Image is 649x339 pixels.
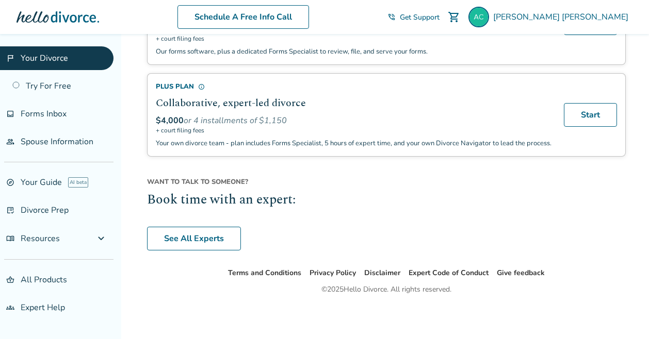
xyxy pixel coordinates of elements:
iframe: Chat Widget [597,290,649,339]
span: people [6,138,14,146]
a: Expert Code of Conduct [409,268,489,278]
span: groups [6,303,14,312]
a: phone_in_talkGet Support [387,12,440,22]
span: expand_more [95,232,107,245]
img: kingmalamusic@gmail.com [468,7,489,27]
a: Terms and Conditions [228,268,301,278]
span: list_alt_check [6,206,14,214]
span: flag_2 [6,54,14,62]
span: shopping_basket [6,276,14,284]
a: Privacy Policy [310,268,356,278]
span: Get Support [400,12,440,22]
span: info [198,83,205,90]
span: Want to talk to someone? [147,177,626,187]
span: phone_in_talk [387,13,396,21]
span: AI beta [68,177,88,188]
span: [PERSON_NAME] [PERSON_NAME] [493,11,632,23]
a: Schedule A Free Info Call [177,5,309,29]
h2: Collaborative, expert-led divorce [156,95,551,111]
a: See All Experts [147,227,241,250]
span: $4,000 [156,115,184,126]
span: inbox [6,110,14,118]
div: © 2025 Hello Divorce. All rights reserved. [321,283,451,296]
li: Disclaimer [364,267,400,279]
span: Forms Inbox [21,108,67,120]
span: shopping_cart [448,11,460,23]
li: Give feedback [497,267,545,279]
span: Resources [6,233,60,244]
div: Plus Plan [156,82,551,91]
span: + court filing fees [156,35,551,43]
p: Your own divorce team - plan includes Forms Specialist, 5 hours of expert time, and your own Divo... [156,139,551,148]
h2: Book time with an expert: [147,191,626,210]
a: Start [564,103,617,127]
div: or 4 installments of $1,150 [156,115,551,126]
span: explore [6,178,14,187]
span: + court filing fees [156,126,551,134]
p: Our forms software, plus a dedicated Forms Specialist to review, file, and serve your forms. [156,47,551,56]
span: menu_book [6,234,14,243]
